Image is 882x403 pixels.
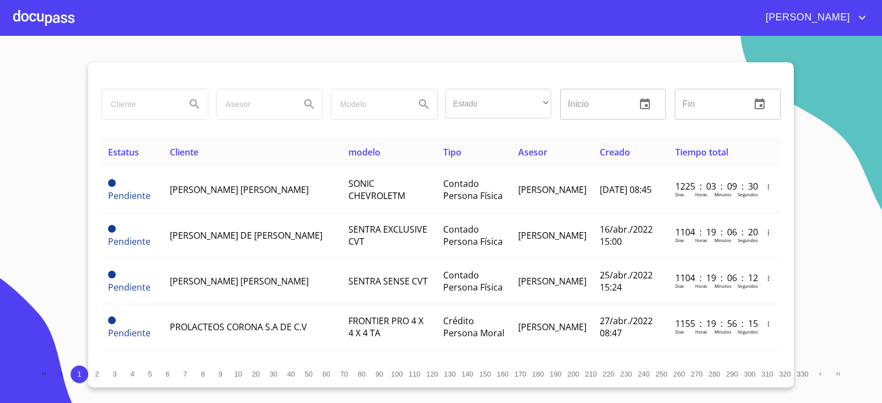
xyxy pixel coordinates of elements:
[600,269,653,293] span: 25/abr./2022 15:24
[388,366,406,383] button: 100
[691,370,702,378] span: 270
[518,146,547,158] span: Asesor
[564,366,582,383] button: 200
[108,235,150,248] span: Pendiente
[675,272,750,284] p: 1104 : 19 : 06 : 12
[512,366,529,383] button: 170
[443,315,504,339] span: Crédito Persona Moral
[411,91,437,117] button: Search
[335,366,353,383] button: 70
[108,225,116,233] span: Pendiente
[170,229,322,241] span: [PERSON_NAME] DE [PERSON_NAME]
[723,366,741,383] button: 290
[247,366,265,383] button: 20
[445,89,551,119] div: ​
[348,315,423,339] span: FRONTIER PRO 4 X 4 X 4 TA
[170,146,198,158] span: Cliente
[106,366,123,383] button: 3
[695,329,707,335] p: Horas
[443,223,503,248] span: Contado Persona Física
[603,370,614,378] span: 220
[518,275,587,287] span: [PERSON_NAME]
[108,179,116,187] span: Pendiente
[518,229,587,241] span: [PERSON_NAME]
[714,237,732,243] p: Minutos
[108,327,150,339] span: Pendiente
[408,370,420,378] span: 110
[518,184,587,196] span: [PERSON_NAME]
[252,370,260,378] span: 20
[476,366,494,383] button: 150
[459,366,476,383] button: 140
[518,321,587,333] span: [PERSON_NAME]
[181,91,208,117] button: Search
[585,370,596,378] span: 210
[170,275,309,287] span: [PERSON_NAME] [PERSON_NAME]
[165,370,169,378] span: 6
[600,366,617,383] button: 220
[675,180,750,192] p: 1225 : 03 : 09 : 30
[77,370,81,378] span: 1
[547,366,564,383] button: 190
[353,366,370,383] button: 80
[443,178,503,202] span: Contado Persona Física
[779,370,790,378] span: 320
[108,316,116,324] span: Pendiente
[600,223,653,248] span: 16/abr./2022 15:00
[653,366,670,383] button: 250
[108,281,150,293] span: Pendiente
[234,370,242,378] span: 10
[797,370,808,378] span: 330
[695,237,707,243] p: Horas
[148,370,152,378] span: 5
[600,315,653,339] span: 27/abr./2022 08:47
[726,370,738,378] span: 290
[776,366,794,383] button: 320
[620,370,632,378] span: 230
[738,329,758,335] p: Segundos
[305,370,313,378] span: 50
[95,370,99,378] span: 2
[141,366,159,383] button: 5
[108,146,139,158] span: Estatus
[287,370,295,378] span: 40
[675,226,750,238] p: 1104 : 19 : 06 : 20
[300,366,318,383] button: 50
[635,366,653,383] button: 240
[708,370,720,378] span: 280
[514,370,526,378] span: 170
[695,283,707,289] p: Horas
[714,329,732,335] p: Minutos
[714,283,732,289] p: Minutos
[714,191,732,197] p: Minutos
[443,146,461,158] span: Tipo
[391,370,402,378] span: 100
[194,366,212,383] button: 8
[443,269,503,293] span: Contado Persona Física
[567,370,579,378] span: 200
[444,370,455,378] span: 130
[426,370,438,378] span: 120
[675,283,684,289] p: Dias
[170,184,309,196] span: [PERSON_NAME] [PERSON_NAME]
[759,366,776,383] button: 310
[757,9,869,26] button: account of current user
[757,9,856,26] span: [PERSON_NAME]
[738,237,758,243] p: Segundos
[600,184,652,196] span: [DATE] 08:45
[406,366,423,383] button: 110
[348,223,427,248] span: SENTRA EXCLUSIVE CVT
[617,366,635,383] button: 230
[479,370,491,378] span: 150
[638,370,649,378] span: 240
[461,370,473,378] span: 140
[706,366,723,383] button: 280
[741,366,759,383] button: 300
[218,370,222,378] span: 9
[670,366,688,383] button: 260
[675,146,728,158] span: Tiempo total
[675,237,684,243] p: Dias
[348,146,380,158] span: modelo
[695,191,707,197] p: Horas
[212,366,229,383] button: 9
